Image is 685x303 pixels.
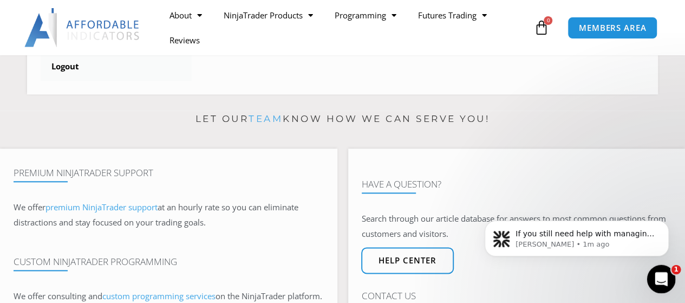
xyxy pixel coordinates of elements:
button: Upload attachment [51,220,60,229]
div: Ready to move forward with the 2-machine setup, or do you have questions about managing trades ac... [17,111,199,143]
h1: [PERSON_NAME] [53,10,123,18]
a: MEMBERS AREA [567,17,658,39]
a: Programming [324,3,407,28]
a: premium NinjaTrader support [45,202,158,212]
button: Gif picker [34,220,43,229]
p: Search through our article database for answers to most common questions from customers and visit... [362,211,672,242]
a: Help center [361,247,454,274]
button: Home [169,4,190,25]
div: If you need any more help with setting up your accounts or have other questions, I'm here for you... [17,157,169,210]
a: Source reference 137323891: [19,98,28,107]
iframe: Intercom notifications message [468,198,685,274]
button: Emoji picker [17,220,25,229]
a: team [249,113,283,124]
span: We offer [14,202,45,212]
h4: Have A Question? [362,179,672,190]
h4: Custom NinjaTrader Programming [14,256,324,267]
nav: Menu [159,3,531,53]
a: 0 [517,12,565,43]
div: If you need any more help with setting up your accounts or have other questions, I'm here for you... [9,151,178,217]
div: Solomon says… [9,151,208,225]
img: LogoAI | Affordable Indicators – NinjaTrader [24,8,141,47]
textarea: Message… [9,197,208,216]
div: Close [190,4,210,24]
span: Help center [379,256,436,265]
a: custom programming services [102,291,216,301]
iframe: Intercom live chat [647,265,676,294]
a: NinjaTrader Products [213,3,324,28]
img: Profile image for Solomon [31,6,48,23]
h4: Premium NinjaTrader Support [14,167,324,178]
button: go back [7,4,28,25]
a: Futures Trading [407,3,498,28]
a: About [159,3,213,28]
span: MEMBERS AREA [579,24,647,32]
button: Send a message… [186,216,203,233]
div: This gives you the individual account protection you want across all 40 accounts while staying wi... [17,67,199,106]
h4: Contact Us [362,291,672,301]
a: Logout [41,53,192,81]
a: Reviews [159,28,211,53]
span: 1 [671,265,681,275]
span: We offer consulting and [14,291,216,301]
span: 0 [544,16,552,25]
